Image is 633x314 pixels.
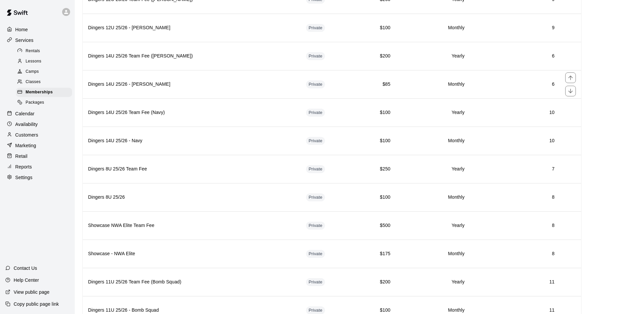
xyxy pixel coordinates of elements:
[475,109,555,116] h6: 10
[361,52,390,60] h6: $200
[88,165,295,173] h6: Dingers 8U 25/26 Team Fee
[16,67,72,76] div: Camps
[16,67,75,77] a: Camps
[401,109,465,116] h6: Yearly
[565,86,576,96] button: move item down
[306,25,325,31] span: Private
[361,81,390,88] h6: $85
[361,250,390,258] h6: $175
[26,79,41,85] span: Classes
[16,47,72,56] div: Rentals
[14,265,37,271] p: Contact Us
[306,110,325,116] span: Private
[15,121,38,128] p: Availability
[5,119,69,129] a: Availability
[16,57,72,66] div: Lessons
[88,24,295,32] h6: Dingers 12U 25/26 - [PERSON_NAME]
[15,174,33,181] p: Settings
[16,98,72,107] div: Packages
[15,153,28,159] p: Retail
[15,142,36,149] p: Marketing
[16,77,72,87] div: Classes
[306,251,325,257] span: Private
[306,193,325,201] div: This membership is hidden from the memberships page
[5,172,69,182] a: Settings
[401,222,465,229] h6: Yearly
[306,80,325,88] div: This membership is hidden from the memberships page
[88,222,295,229] h6: Showcase NWA Elite Team Fee
[306,81,325,88] span: Private
[16,98,75,108] a: Packages
[361,109,390,116] h6: $100
[5,141,69,151] a: Marketing
[401,52,465,60] h6: Yearly
[15,26,28,33] p: Home
[26,58,42,65] span: Lessons
[306,52,325,60] div: This membership is hidden from the memberships page
[475,52,555,60] h6: 6
[5,35,69,45] a: Services
[306,137,325,145] div: This membership is hidden from the memberships page
[306,307,325,314] span: Private
[475,165,555,173] h6: 7
[306,194,325,201] span: Private
[16,88,72,97] div: Memberships
[14,277,39,283] p: Help Center
[88,52,295,60] h6: Dingers 14U 25/26 Team Fee ([PERSON_NAME])
[26,89,53,96] span: Memberships
[16,56,75,66] a: Lessons
[361,165,390,173] h6: $250
[306,24,325,32] div: This membership is hidden from the memberships page
[88,278,295,286] h6: Dingers 11U 25/26 Team Fee (Bomb Squad)
[306,278,325,286] div: This membership is hidden from the memberships page
[16,87,75,98] a: Memberships
[306,223,325,229] span: Private
[361,137,390,145] h6: $100
[475,307,555,314] h6: 11
[26,68,39,75] span: Camps
[15,132,38,138] p: Customers
[306,165,325,173] div: This membership is hidden from the memberships page
[14,301,59,307] p: Copy public page link
[306,53,325,59] span: Private
[16,77,75,87] a: Classes
[361,222,390,229] h6: $500
[14,289,50,295] p: View public page
[475,250,555,258] h6: 8
[5,162,69,172] a: Reports
[306,109,325,117] div: This membership is hidden from the memberships page
[88,250,295,258] h6: Showcase - NWA Elite
[15,37,34,44] p: Services
[475,278,555,286] h6: 11
[361,24,390,32] h6: $100
[88,81,295,88] h6: Dingers 14U 25/26 - [PERSON_NAME]
[15,163,32,170] p: Reports
[5,130,69,140] a: Customers
[5,109,69,119] a: Calendar
[306,279,325,285] span: Private
[88,194,295,201] h6: Dingers 8U 25/26
[306,250,325,258] div: This membership is hidden from the memberships page
[401,194,465,201] h6: Monthly
[88,137,295,145] h6: Dingers 14U 25/26 - Navy
[401,165,465,173] h6: Yearly
[15,110,35,117] p: Calendar
[401,137,465,145] h6: Monthly
[475,81,555,88] h6: 6
[475,137,555,145] h6: 10
[88,109,295,116] h6: Dingers 14U 25/26 Team Fee (Navy)
[5,151,69,161] a: Retail
[306,222,325,230] div: This membership is hidden from the memberships page
[401,24,465,32] h6: Monthly
[401,307,465,314] h6: Monthly
[26,99,44,106] span: Packages
[401,81,465,88] h6: Monthly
